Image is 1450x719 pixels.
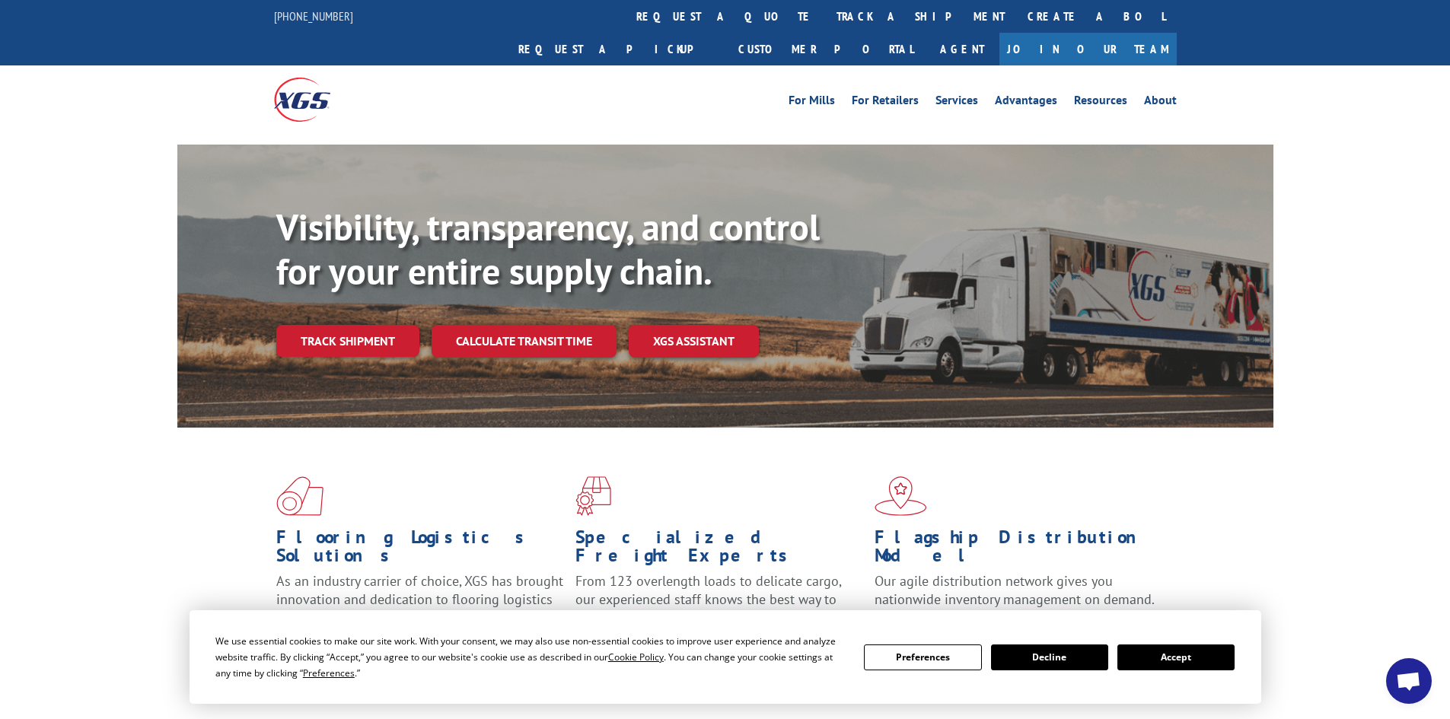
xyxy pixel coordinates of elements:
[875,572,1155,608] span: Our agile distribution network gives you nationwide inventory management on demand.
[875,476,927,516] img: xgs-icon-flagship-distribution-model-red
[608,651,664,663] span: Cookie Policy
[276,203,820,294] b: Visibility, transparency, and control for your entire supply chain.
[575,572,863,640] p: From 123 overlength loads to delicate cargo, our experienced staff knows the best way to move you...
[190,610,1261,704] div: Cookie Consent Prompt
[935,94,978,111] a: Services
[215,633,846,681] div: We use essential cookies to make our site work. With your consent, we may also use non-essential ...
[995,94,1057,111] a: Advantages
[789,94,835,111] a: For Mills
[852,94,919,111] a: For Retailers
[274,8,353,24] a: [PHONE_NUMBER]
[276,476,323,516] img: xgs-icon-total-supply-chain-intelligence-red
[1386,658,1432,704] a: Open chat
[727,33,925,65] a: Customer Portal
[575,528,863,572] h1: Specialized Freight Experts
[1117,644,1235,670] button: Accept
[575,476,611,516] img: xgs-icon-focused-on-flooring-red
[991,644,1108,670] button: Decline
[303,667,355,679] span: Preferences
[1144,94,1177,111] a: About
[432,325,617,358] a: Calculate transit time
[875,528,1162,572] h1: Flagship Distribution Model
[507,33,727,65] a: Request a pickup
[276,572,563,626] span: As an industry carrier of choice, XGS has brought innovation and dedication to flooring logistics...
[629,325,759,358] a: XGS ASSISTANT
[999,33,1177,65] a: Join Our Team
[276,325,419,357] a: Track shipment
[276,528,564,572] h1: Flooring Logistics Solutions
[1074,94,1127,111] a: Resources
[925,33,999,65] a: Agent
[864,644,981,670] button: Preferences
